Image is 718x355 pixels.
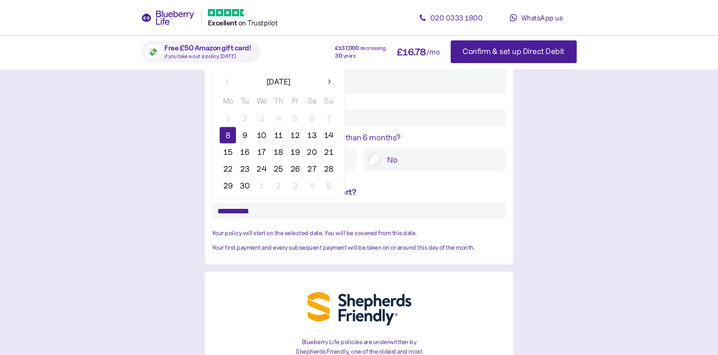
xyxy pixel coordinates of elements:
div: Have you been with this GP for longer than 6 months? [212,131,506,144]
span: Excellent ️ [208,19,238,27]
span: Free £50 Amazon gift card! [165,44,251,52]
th: We [253,94,270,110]
button: 3 September 2025 [253,110,270,127]
button: 8 September 2025 [220,127,236,143]
div: When would you like your policy to start? [212,186,506,198]
th: Th [270,94,287,110]
button: 18 September 2025 [270,144,286,160]
button: 28 September 2025 [320,161,337,177]
th: Mo [220,94,236,110]
label: No [382,153,502,167]
span: 💸 [148,48,157,55]
span: WhatsApp us [521,13,563,22]
span: £ 137,000 [335,45,359,51]
button: 1 October 2025 [253,177,270,194]
span: if you take a out a policy [DATE] [165,53,236,59]
button: 22 September 2025 [220,161,236,177]
button: 10 September 2025 [253,127,270,143]
span: on Trustpilot [238,18,278,27]
button: 17 September 2025 [253,144,270,160]
th: Tu [236,94,253,110]
span: 020 0333 1800 [430,13,483,22]
span: years [343,53,356,59]
div: Your policy will start on the selected date. You will be covered from this date. [212,228,506,238]
button: 15 September 2025 [220,144,236,160]
button: 25 September 2025 [270,161,286,177]
button: 30 September 2025 [236,177,253,194]
div: Your first payment and every subsequent payment will be taken on or around this day of the month. [212,243,506,253]
th: Su [320,94,337,110]
button: 13 September 2025 [304,127,320,143]
th: Sa [304,94,320,110]
button: 7 September 2025 [320,110,337,127]
span: decreasing [360,45,386,51]
button: 5 October 2025 [320,177,337,194]
button: 24 September 2025 [253,161,270,177]
button: 3 October 2025 [287,177,303,194]
th: Fr [287,94,304,110]
button: 1 September 2025 [220,110,236,127]
span: /mo [426,48,440,55]
button: 9 September 2025 [236,127,253,143]
button: 2 October 2025 [270,177,286,194]
button: 26 September 2025 [287,161,303,177]
button: 2 September 2025 [236,110,253,127]
button: 11 September 2025 [270,127,286,143]
button: 23 September 2025 [236,161,253,177]
button: 14 September 2025 [320,127,337,143]
button: 5 September 2025 [287,110,303,127]
span: £ 16.78 [397,47,426,57]
button: 4 September 2025 [270,110,286,127]
button: 6 September 2025 [304,110,320,127]
button: 27 September 2025 [304,161,320,177]
a: WhatsApp us [495,9,577,27]
button: 29 September 2025 [220,177,236,194]
div: Confirm & set up Direct Debit [463,45,565,58]
button: 4 October 2025 [304,177,320,194]
button: 21 September 2025 [320,144,337,160]
button: 12 September 2025 [287,127,303,143]
a: 020 0333 1800 [410,9,492,27]
button: 16 September 2025 [236,144,253,160]
img: Shephers Friendly [301,279,417,337]
button: Confirm & set up Direct Debit [451,40,577,63]
button: 19 September 2025 [287,144,303,160]
span: 30 [335,53,342,59]
button: [DATE] [236,74,321,90]
button: 20 September 2025 [304,144,320,160]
